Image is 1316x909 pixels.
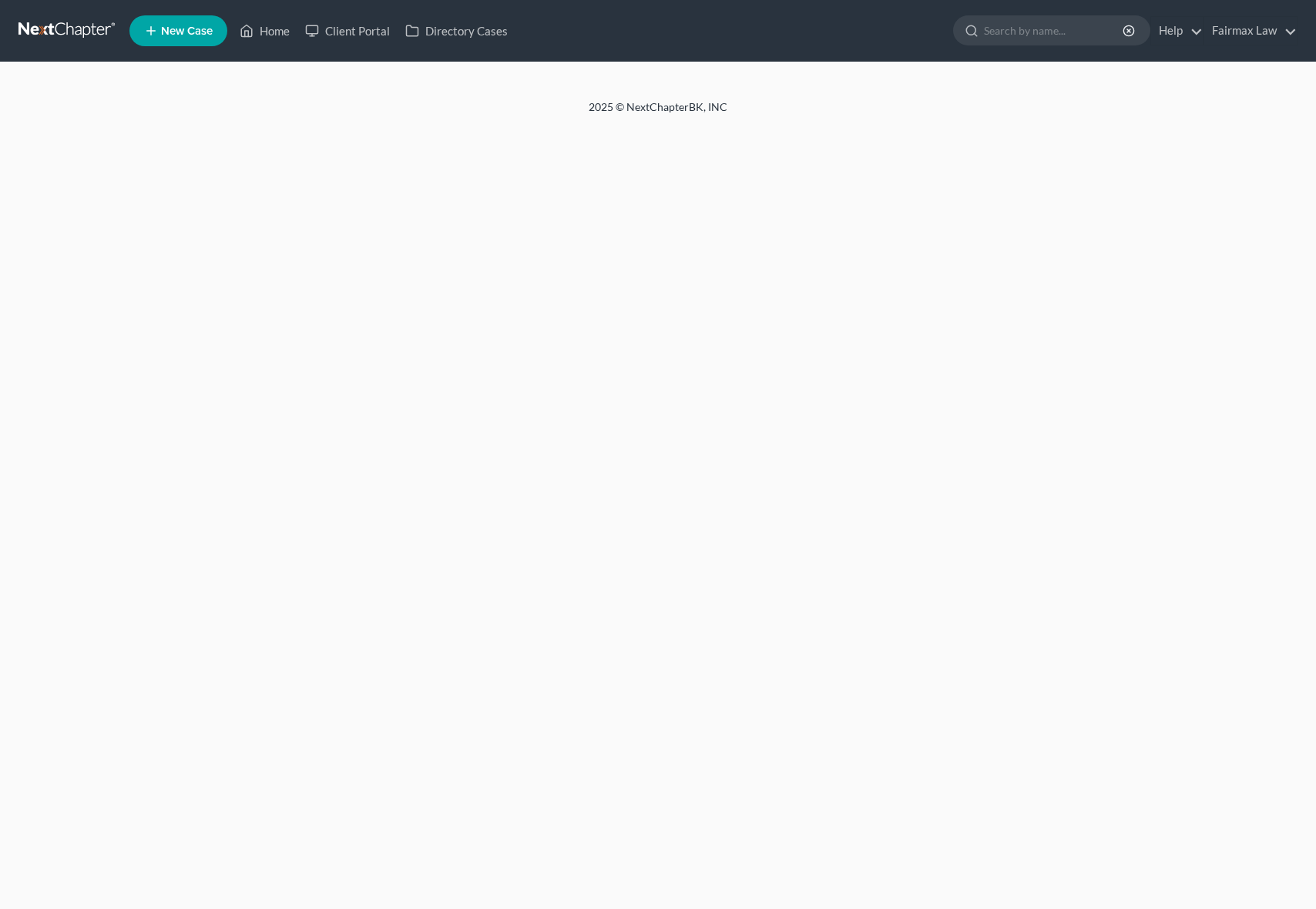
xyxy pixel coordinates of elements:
span: New Case [161,25,213,37]
input: Search by name... [984,16,1125,45]
a: Help [1151,17,1203,45]
a: Fairmax Law [1204,17,1297,45]
div: 2025 © NextChapterBK, INC [219,99,1097,127]
a: Client Portal [297,17,398,45]
a: Directory Cases [398,17,515,45]
a: Home [232,17,297,45]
